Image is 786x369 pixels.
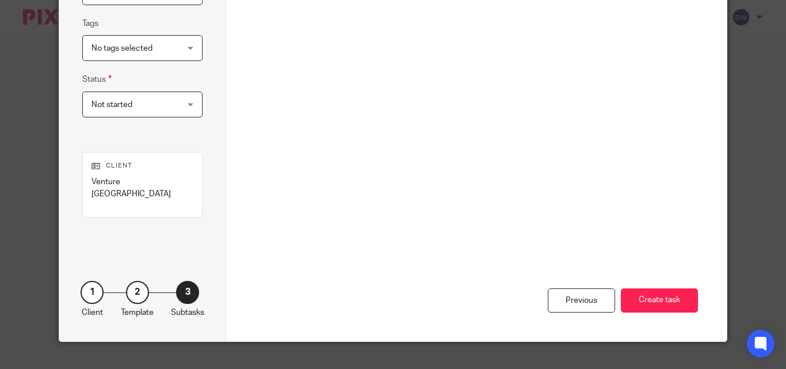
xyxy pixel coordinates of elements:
p: Client [82,307,103,318]
div: 3 [176,281,199,304]
p: Template [121,307,154,318]
label: Tags [82,18,98,29]
p: Subtasks [171,307,204,318]
span: Not started [91,101,132,109]
label: Status [82,73,112,86]
span: No tags selected [91,44,152,52]
button: Create task [621,288,698,313]
div: 2 [126,281,149,304]
div: Previous [548,288,615,313]
p: Venture [GEOGRAPHIC_DATA] [91,176,193,200]
div: 1 [81,281,104,304]
p: Client [91,161,193,170]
